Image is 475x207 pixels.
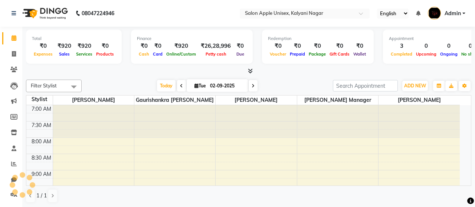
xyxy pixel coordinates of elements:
[389,51,414,57] span: Completed
[57,51,72,57] span: Sales
[32,51,55,57] span: Expenses
[30,154,53,162] div: 8:30 AM
[288,51,307,57] span: Prepaid
[137,42,151,50] div: ₹0
[208,80,245,91] input: 2025-09-02
[74,42,94,50] div: ₹920
[164,51,198,57] span: Online/Custom
[151,51,164,57] span: Card
[297,96,378,105] span: [PERSON_NAME] manager
[134,96,215,105] span: Gaurishankra [PERSON_NAME]
[389,42,414,50] div: 3
[94,51,116,57] span: Products
[402,81,428,91] button: ADD NEW
[235,51,246,57] span: Due
[157,80,176,91] span: Today
[30,170,53,178] div: 9:00 AM
[36,192,47,200] span: 1 / 1
[94,42,116,50] div: ₹0
[307,51,328,57] span: Package
[55,42,74,50] div: ₹920
[216,96,297,105] span: [PERSON_NAME]
[30,105,53,113] div: 7:00 AM
[26,96,53,103] div: Stylist
[307,42,328,50] div: ₹0
[198,42,234,50] div: ₹26,28,996
[351,51,368,57] span: Wallet
[137,36,247,42] div: Finance
[351,42,368,50] div: ₹0
[193,83,208,89] span: Tue
[379,96,460,105] span: [PERSON_NAME]
[19,3,70,24] img: logo
[31,83,57,89] span: Filter Stylist
[74,51,94,57] span: Services
[151,42,164,50] div: ₹0
[53,96,134,105] span: [PERSON_NAME]
[32,36,116,42] div: Total
[30,138,53,146] div: 8:00 AM
[438,51,459,57] span: Ongoing
[333,80,398,91] input: Search Appointment
[328,51,351,57] span: Gift Cards
[204,51,228,57] span: Petty cash
[414,42,438,50] div: 0
[82,3,114,24] b: 08047224946
[234,42,247,50] div: ₹0
[288,42,307,50] div: ₹0
[268,42,288,50] div: ₹0
[404,83,426,89] span: ADD NEW
[32,42,55,50] div: ₹0
[137,51,151,57] span: Cash
[438,42,459,50] div: 0
[268,36,368,42] div: Redemption
[30,121,53,129] div: 7:30 AM
[445,10,461,17] span: Admin
[328,42,351,50] div: ₹0
[268,51,288,57] span: Voucher
[414,51,438,57] span: Upcoming
[164,42,198,50] div: ₹920
[428,7,441,20] img: Admin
